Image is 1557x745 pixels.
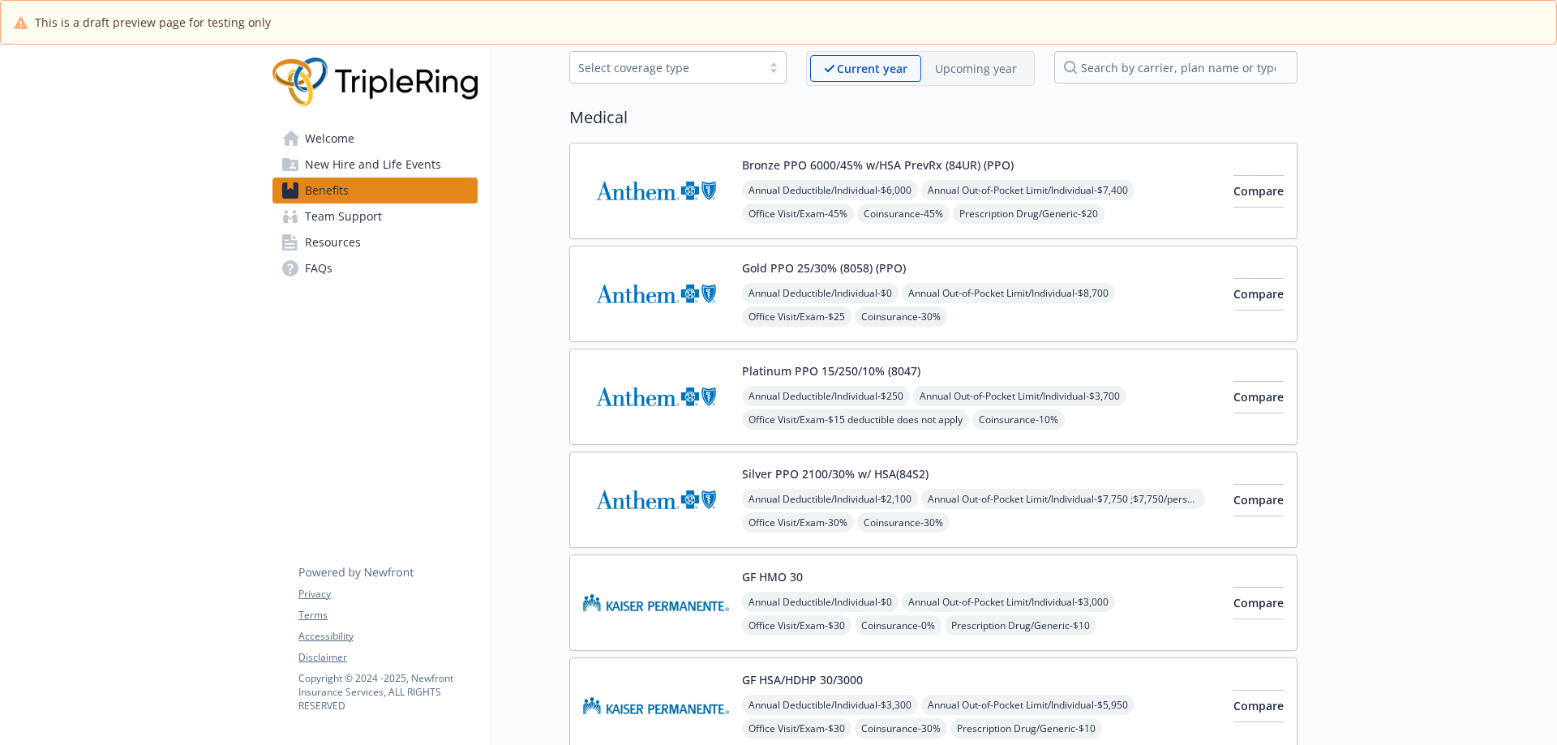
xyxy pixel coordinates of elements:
[921,489,1205,509] span: Annual Out-of-Pocket Limit/Individual - $7,750 ;$7,750/person in a family
[298,671,477,713] p: Copyright © 2024 - 2025 , Newfront Insurance Services, ALL RIGHTS RESERVED
[921,695,1135,715] span: Annual Out-of-Pocket Limit/Individual - $5,950
[272,178,478,203] a: Benefits
[583,362,729,431] img: Anthem Blue Cross carrier logo
[742,592,899,612] span: Annual Deductible/Individual - $0
[950,718,1102,739] span: Prescription Drug/Generic - $10
[298,629,477,644] a: Accessibility
[1233,286,1284,302] span: Compare
[272,203,478,229] a: Team Support
[1233,690,1284,722] button: Compare
[1233,587,1284,619] button: Compare
[855,718,947,739] span: Coinsurance - 30%
[742,259,906,276] button: Gold PPO 25/30% (8058) (PPO)
[1233,595,1284,610] span: Compare
[742,156,1014,173] button: Bronze PPO 6000/45% w/HSA PrevRx (84UR) (PPO)
[578,59,753,76] div: Select coverage type
[305,255,332,281] span: FAQs
[272,126,478,152] a: Welcome
[742,465,929,482] button: Silver PPO 2100/30% w/ HSA(84S2)
[272,255,478,281] a: FAQs
[583,568,729,637] img: Kaiser Permanente Insurance Company carrier logo
[855,615,941,636] span: Coinsurance - 0%
[1233,175,1284,208] button: Compare
[921,180,1135,200] span: Annual Out-of-Pocket Limit/Individual - $7,400
[583,156,729,225] img: Anthem Blue Cross carrier logo
[1233,381,1284,413] button: Compare
[742,386,910,406] span: Annual Deductible/Individual - $250
[742,512,854,533] span: Office Visit/Exam - 30%
[857,512,950,533] span: Coinsurance - 30%
[272,152,478,178] a: New Hire and Life Events
[583,671,729,740] img: Kaiser Permanente Insurance Company carrier logo
[742,180,918,200] span: Annual Deductible/Individual - $6,000
[1233,484,1284,516] button: Compare
[742,283,899,303] span: Annual Deductible/Individual - $0
[902,592,1115,612] span: Annual Out-of-Pocket Limit/Individual - $3,000
[742,615,851,636] span: Office Visit/Exam - $30
[569,105,1297,130] h2: Medical
[1233,389,1284,405] span: Compare
[742,671,863,688] button: GF HSA/HDHP 30/3000
[272,229,478,255] a: Resources
[913,386,1126,406] span: Annual Out-of-Pocket Limit/Individual - $3,700
[742,306,851,327] span: Office Visit/Exam - $25
[972,409,1065,430] span: Coinsurance - 10%
[305,229,361,255] span: Resources
[945,615,1096,636] span: Prescription Drug/Generic - $10
[305,203,382,229] span: Team Support
[742,695,918,715] span: Annual Deductible/Individual - $3,300
[742,362,920,379] button: Platinum PPO 15/250/10% (8047)
[742,718,851,739] span: Office Visit/Exam - $30
[1233,278,1284,310] button: Compare
[1233,183,1284,199] span: Compare
[857,203,950,224] span: Coinsurance - 45%
[583,465,729,534] img: Anthem Blue Cross carrier logo
[298,650,477,665] a: Disclaimer
[902,283,1115,303] span: Annual Out-of-Pocket Limit/Individual - $8,700
[1233,492,1284,507] span: Compare
[298,608,477,623] a: Terms
[305,126,354,152] span: Welcome
[583,259,729,328] img: Anthem Blue Cross carrier logo
[935,60,1017,77] p: Upcoming year
[742,568,803,585] button: GF HMO 30
[305,178,349,203] span: Benefits
[855,306,947,327] span: Coinsurance - 30%
[1233,698,1284,713] span: Compare
[953,203,1104,224] span: Prescription Drug/Generic - $20
[742,203,854,224] span: Office Visit/Exam - 45%
[742,489,918,509] span: Annual Deductible/Individual - $2,100
[35,14,271,31] span: This is a draft preview page for testing only
[305,152,441,178] span: New Hire and Life Events
[742,409,969,430] span: Office Visit/Exam - $15 deductible does not apply
[298,587,477,602] a: Privacy
[1054,51,1297,83] input: search by carrier, plan name or type
[837,60,907,77] p: Current year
